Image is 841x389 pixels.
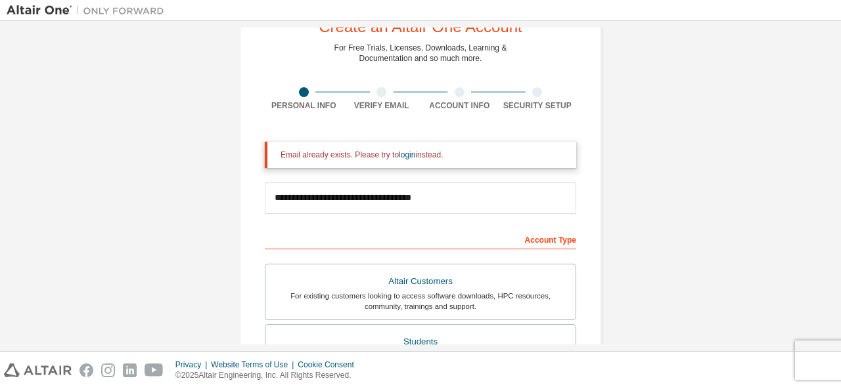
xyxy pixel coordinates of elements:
div: Security Setup [499,100,577,111]
img: linkedin.svg [123,363,137,377]
div: Cookie Consent [298,359,361,370]
div: Email already exists. Please try to instead. [281,150,566,160]
div: Students [273,333,568,351]
img: altair_logo.svg [4,363,72,377]
div: Personal Info [265,100,343,111]
div: Altair Customers [273,272,568,291]
div: Verify Email [343,100,421,111]
div: Website Terms of Use [211,359,298,370]
img: facebook.svg [80,363,93,377]
div: Privacy [175,359,211,370]
img: youtube.svg [145,363,164,377]
img: Altair One [7,4,171,17]
p: © 2025 Altair Engineering, Inc. All Rights Reserved. [175,370,362,381]
div: Create an Altair One Account [319,19,522,35]
div: Account Type [265,228,576,249]
div: Account Info [420,100,499,111]
a: login [399,150,415,159]
img: instagram.svg [101,363,115,377]
div: For Free Trials, Licenses, Downloads, Learning & Documentation and so much more. [334,43,507,64]
div: For existing customers looking to access software downloads, HPC resources, community, trainings ... [273,291,568,312]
